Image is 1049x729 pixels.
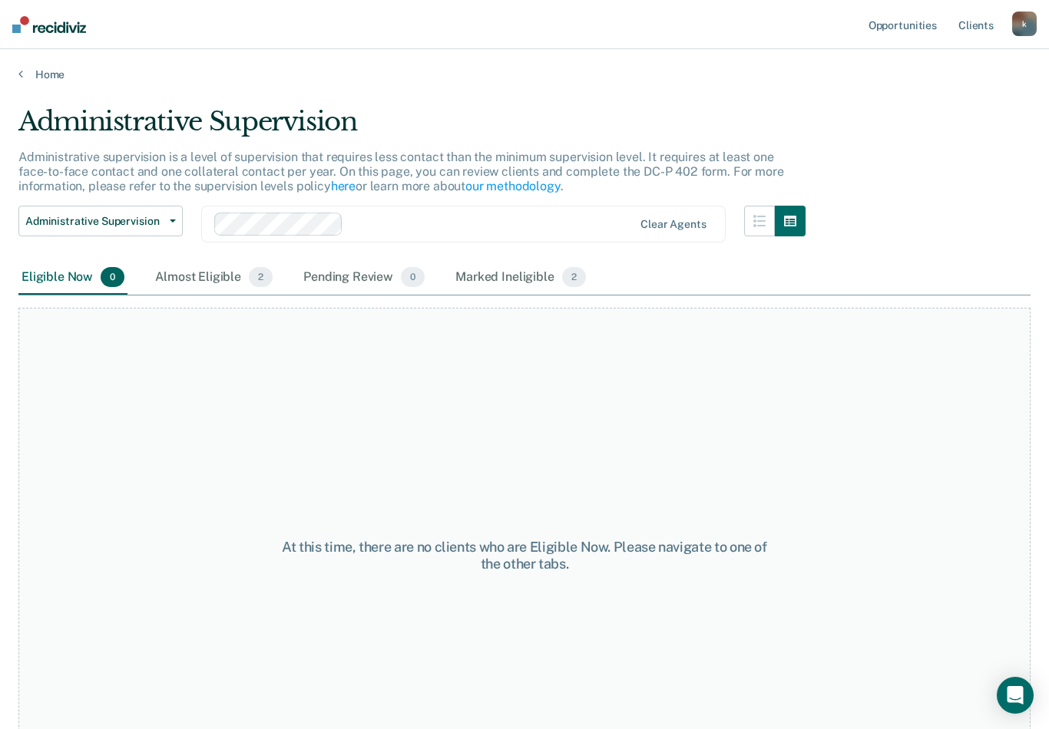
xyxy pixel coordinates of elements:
a: Home [18,68,1031,81]
div: Almost Eligible2 [152,261,276,295]
span: Administrative Supervision [25,215,164,228]
span: 2 [249,267,273,287]
div: Open Intercom Messenger [997,677,1034,714]
p: Administrative supervision is a level of supervision that requires less contact than the minimum ... [18,150,783,193]
div: Marked Ineligible2 [452,261,589,295]
div: Eligible Now0 [18,261,127,295]
span: 0 [101,267,124,287]
span: 0 [401,267,425,287]
div: At this time, there are no clients who are Eligible Now. Please navigate to one of the other tabs. [272,539,777,572]
img: Recidiviz [12,16,86,33]
button: Administrative Supervision [18,206,183,236]
div: Pending Review0 [300,261,428,295]
button: k [1012,12,1037,36]
a: our methodology [465,179,561,193]
span: 2 [562,267,586,287]
a: here [331,179,356,193]
div: Administrative Supervision [18,106,806,150]
div: Clear agents [640,218,706,231]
